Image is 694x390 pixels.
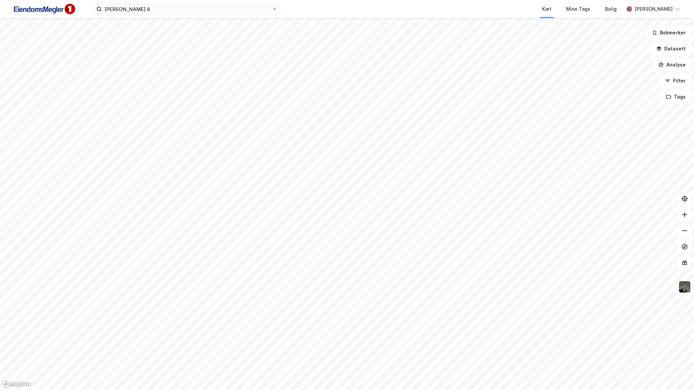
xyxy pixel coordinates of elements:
div: Kart [542,5,552,13]
img: 9k= [678,280,691,293]
button: Tags [660,90,691,104]
input: Søk på adresse, matrikkel, gårdeiere, leietakere eller personer [102,4,272,14]
div: Mine Tags [566,5,590,13]
button: Datasett [651,42,691,55]
button: Bokmerker [646,26,691,39]
button: Analyse [653,58,691,71]
div: Bolig [605,5,617,13]
div: Kontrollprogram for chat [661,358,694,390]
a: Mapbox homepage [2,380,31,388]
iframe: Chat Widget [661,358,694,390]
img: F4PB6Px+NJ5v8B7XTbfpPpyloAAAAASUVORK5CYII= [11,2,77,17]
button: Filter [659,74,691,87]
div: [PERSON_NAME] [635,5,673,13]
